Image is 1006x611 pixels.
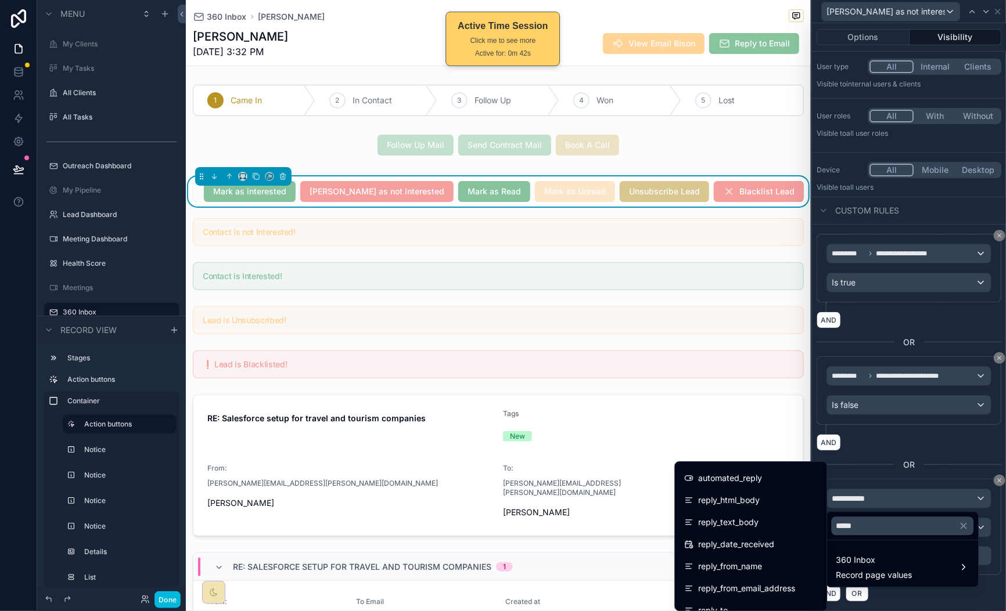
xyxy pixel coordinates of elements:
[37,344,186,588] div: scrollable content
[699,493,760,507] span: reply_html_body
[63,88,172,97] label: All Clients
[193,11,246,23] a: 360 Inbox
[699,471,763,485] span: automated_reply
[836,570,912,581] span: Record page values
[63,210,172,219] label: Lead Dashboard
[84,573,167,582] label: List
[207,11,246,23] span: 360 Inbox
[836,554,912,567] span: 360 Inbox
[67,375,170,384] label: Action buttons
[67,353,170,363] label: Stages
[503,562,506,572] div: 1
[63,161,172,171] label: Outreach Dashboard
[63,259,172,268] label: Health Score
[458,35,548,46] div: Click me to see more
[699,537,775,551] span: reply_date_received
[699,581,796,595] span: reply_from_email_address
[60,8,85,20] span: Menu
[63,234,172,244] label: Meeting Dashboard
[258,11,325,23] a: [PERSON_NAME]
[458,19,548,33] div: Active Time Session
[63,39,172,49] label: My Clients
[233,561,491,573] span: RE: Salesforce setup for travel and tourism companies
[84,471,167,480] label: Notice
[84,522,167,531] label: Notice
[60,324,117,335] span: Record view
[193,28,288,45] h1: [PERSON_NAME]
[193,45,288,59] span: [DATE] 3:32 PM
[84,445,167,454] label: Notice
[155,591,181,608] button: Done
[63,64,172,73] label: My Tasks
[84,496,167,505] label: Notice
[458,48,548,59] div: Active for: 0m 42s
[63,186,172,195] label: My Pipeline
[699,515,759,529] span: reply_text_body
[84,420,167,429] label: Action buttons
[699,559,763,573] span: reply_from_name
[63,113,172,122] label: All Tasks
[63,283,172,292] label: Meetings
[84,547,167,556] label: Details
[67,396,170,406] label: Container
[63,308,172,317] label: 360 Inbox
